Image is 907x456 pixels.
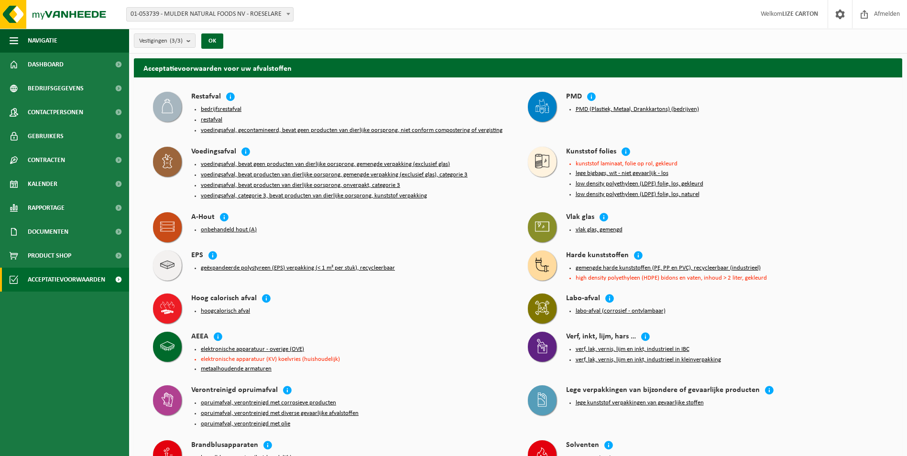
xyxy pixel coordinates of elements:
h2: Acceptatievoorwaarden voor uw afvalstoffen [134,58,902,77]
h4: Restafval [191,92,221,103]
button: low density polyethyleen (LDPE) folie, los, naturel [576,191,699,198]
span: Contactpersonen [28,100,83,124]
button: vlak glas, gemengd [576,226,623,234]
button: onbehandeld hout (A) [201,226,257,234]
button: bedrijfsrestafval [201,106,241,113]
span: 01-053739 - MULDER NATURAL FOODS NV - ROESELARE [126,7,294,22]
button: gemengde harde kunststoffen (PE, PP en PVC), recycleerbaar (industrieel) [576,264,761,272]
button: Vestigingen(3/3) [134,33,196,48]
h4: Harde kunststoffen [566,250,629,261]
span: Documenten [28,220,68,244]
h4: Verontreinigd opruimafval [191,385,278,396]
h4: Kunststof folies [566,147,616,158]
button: voedingsafval, bevat producten van dierlijke oorsprong, onverpakt, categorie 3 [201,182,400,189]
li: elektronische apparatuur (KV) koelvries (huishoudelijk) [201,356,509,362]
button: verf, lak, vernis, lijm en inkt, industrieel in IBC [576,346,689,353]
span: Acceptatievoorwaarden [28,268,105,292]
li: high density polyethyleen (HDPE) bidons en vaten, inhoud > 2 liter, gekleurd [576,275,884,281]
button: OK [201,33,223,49]
li: kunststof laminaat, folie op rol, gekleurd [576,161,884,167]
button: opruimafval, verontreinigd met diverse gevaarlijke afvalstoffen [201,410,359,417]
button: opruimafval, verontreinigd met corrosieve producten [201,399,336,407]
button: voedingsafval, bevat producten van dierlijke oorsprong, gemengde verpakking (exclusief glas), cat... [201,171,468,179]
span: Bedrijfsgegevens [28,76,84,100]
h4: Brandblusapparaten [191,440,258,451]
span: 01-053739 - MULDER NATURAL FOODS NV - ROESELARE [127,8,293,21]
button: verf, lak, vernis, lijm en inkt, industrieel in kleinverpakking [576,356,721,364]
button: lege bigbags, wit - niet gevaarlijk - los [576,170,668,177]
span: Contracten [28,148,65,172]
button: lege kunststof verpakkingen van gevaarlijke stoffen [576,399,704,407]
span: Vestigingen [139,34,183,48]
h4: A-Hout [191,212,215,223]
button: metaalhoudende armaturen [201,365,272,373]
span: Kalender [28,172,57,196]
button: PMD (Plastiek, Metaal, Drankkartons) (bedrijven) [576,106,699,113]
button: hoogcalorisch afval [201,307,250,315]
count: (3/3) [170,38,183,44]
strong: LIZE CARTON [782,11,818,18]
h4: Labo-afval [566,293,600,304]
button: low density polyethyleen (LDPE) folie, los, gekleurd [576,180,703,188]
span: Rapportage [28,196,65,220]
h4: Verf, inkt, lijm, hars … [566,332,636,343]
h4: Hoog calorisch afval [191,293,257,304]
h4: EPS [191,250,203,261]
button: elektronische apparatuur - overige (OVE) [201,346,304,353]
button: voedingsafval, gecontamineerd, bevat geen producten van dierlijke oorsprong, niet conform compost... [201,127,503,134]
button: voedingsafval, categorie 3, bevat producten van dierlijke oorsprong, kunststof verpakking [201,192,427,200]
span: Dashboard [28,53,64,76]
h4: Lege verpakkingen van bijzondere of gevaarlijke producten [566,385,760,396]
span: Navigatie [28,29,57,53]
h4: Vlak glas [566,212,594,223]
span: Gebruikers [28,124,64,148]
h4: Solventen [566,440,599,451]
button: restafval [201,116,222,124]
button: voedingsafval, bevat geen producten van dierlijke oorsprong, gemengde verpakking (exclusief glas) [201,161,450,168]
button: geëxpandeerde polystyreen (EPS) verpakking (< 1 m² per stuk), recycleerbaar [201,264,395,272]
button: labo-afval (corrosief - ontvlambaar) [576,307,666,315]
h4: AEEA [191,332,208,343]
button: opruimafval, verontreinigd met olie [201,420,290,428]
h4: PMD [566,92,582,103]
span: Product Shop [28,244,71,268]
h4: Voedingsafval [191,147,236,158]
